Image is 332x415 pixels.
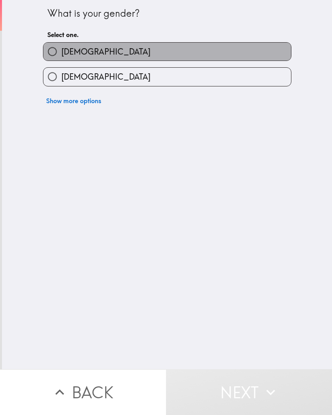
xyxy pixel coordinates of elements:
[61,71,150,82] span: [DEMOGRAPHIC_DATA]
[47,30,287,39] h6: Select one.
[166,369,332,415] button: Next
[43,93,104,109] button: Show more options
[43,68,291,86] button: [DEMOGRAPHIC_DATA]
[61,46,150,57] span: [DEMOGRAPHIC_DATA]
[47,7,287,20] div: What is your gender?
[43,43,291,61] button: [DEMOGRAPHIC_DATA]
